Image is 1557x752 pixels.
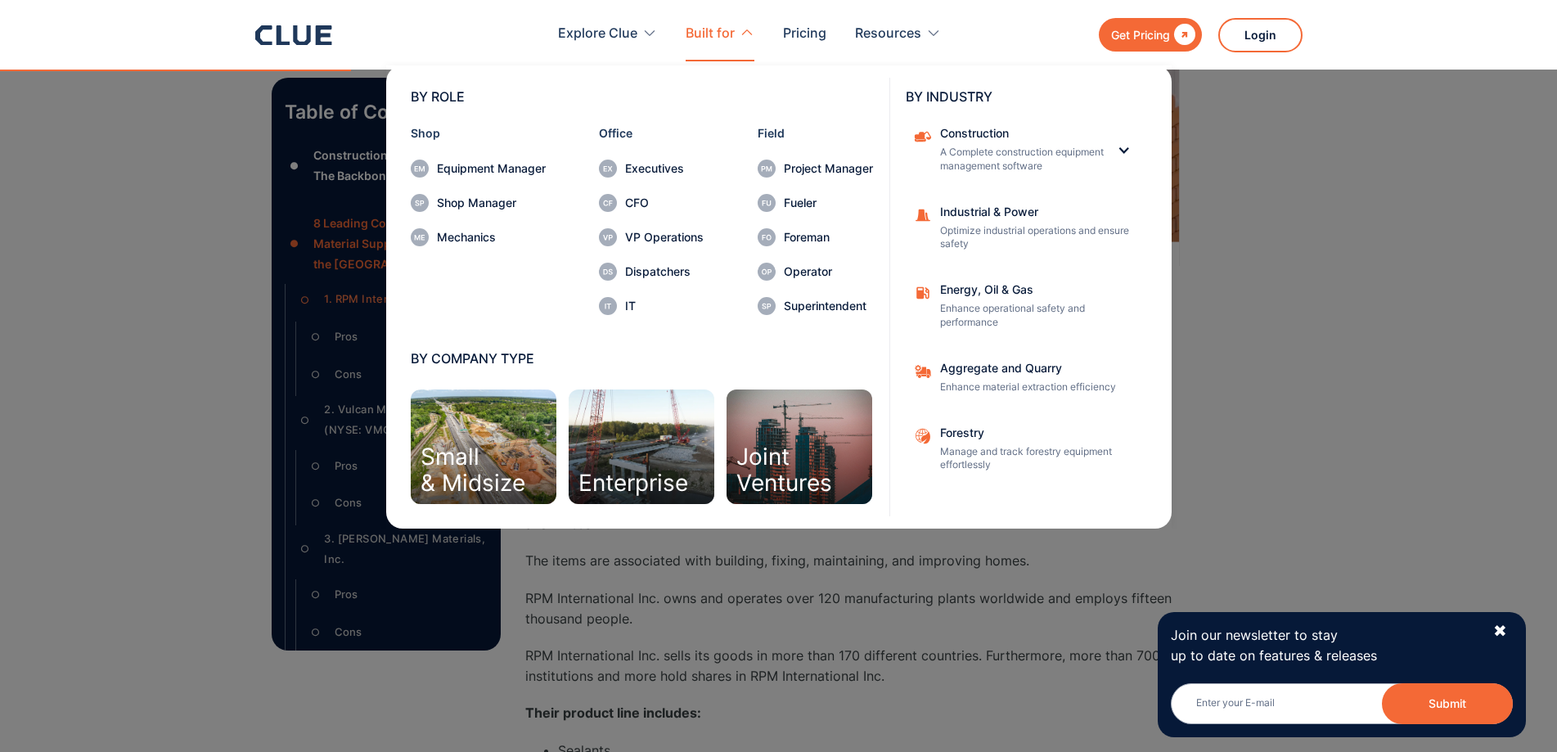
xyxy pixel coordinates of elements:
[784,300,873,312] div: Superintendent
[625,197,704,209] div: CFO
[784,232,873,243] div: Foreman
[940,284,1136,295] div: Energy, Oil & Gas
[686,8,754,60] div: Built for
[306,620,488,645] a: ○Cons
[914,362,932,381] img: Aggregate and Quarry
[558,8,657,60] div: Explore Clue
[1170,25,1195,45] div: 
[411,194,546,212] a: Shop Manager
[255,61,1303,529] nav: Built for
[1111,25,1170,45] div: Get Pricing
[940,445,1136,473] p: Manage and track forestry equipment effortlessly
[437,232,546,243] div: Mechanics
[558,8,637,60] div: Explore Clue
[758,263,873,281] a: Operator
[940,427,1136,439] div: Forestry
[525,551,1180,571] p: The items are associated with building, fixing, maintaining, and improving homes.
[906,90,1147,103] div: BY INDUSTRY
[569,390,714,504] a: Enterprise
[295,529,488,570] a: ○3. [PERSON_NAME] Materials, Inc.
[625,163,704,174] div: Executives
[1493,621,1507,642] div: ✖
[525,646,1180,687] p: RPM International Inc. sells its goods in more than 170 different countries. Furthermore, more th...
[411,228,546,246] a: Mechanics
[758,194,873,212] a: Fueler
[758,297,873,315] a: Superintendent
[906,119,1114,182] a: ConstructionA Complete construction equipment management software
[335,584,358,605] div: Pros
[940,381,1136,394] p: Enhance material extraction efficiency
[940,224,1136,252] p: Optimize industrial operations and ensure safety
[421,444,525,496] div: Small & Midsize
[1382,683,1513,724] button: Submit
[411,128,546,139] div: Shop
[437,163,546,174] div: Equipment Manager
[599,194,704,212] a: CFO
[784,163,873,174] div: Project Manager
[940,146,1104,173] p: A Complete construction equipment management software
[855,8,941,60] div: Resources
[625,266,704,277] div: Dispatchers
[914,128,932,146] img: Construction
[906,354,1147,403] a: Aggregate and QuarryEnhance material extraction efficiency
[855,8,921,60] div: Resources
[784,266,873,277] div: Operator
[625,300,704,312] div: IT
[906,198,1147,260] a: Industrial & PowerOptimize industrial operations and ensure safety
[686,8,735,60] div: Built for
[1218,18,1303,52] a: Login
[940,206,1136,218] div: Industrial & Power
[784,197,873,209] div: Fueler
[1171,683,1513,724] input: Enter your E-mail
[578,471,688,496] div: Enterprise
[940,362,1136,374] div: Aggregate and Quarry
[437,197,546,209] div: Shop Manager
[1099,18,1202,52] a: Get Pricing
[599,228,704,246] a: VP Operations
[736,444,832,496] div: Joint Ventures
[525,588,1180,629] p: RPM International Inc. owns and operates over 120 manufacturing plants worldwide and employs fift...
[758,128,873,139] div: Field
[940,302,1136,330] p: Enhance operational safety and performance
[914,284,932,302] img: fleet fuel icon
[306,620,326,645] div: ○
[906,419,1147,481] a: ForestryManage and track forestry equipment effortlessly
[324,529,487,570] div: 3. [PERSON_NAME] Materials, Inc.
[411,352,873,365] div: BY COMPANY TYPE
[727,390,872,504] a: JointVentures
[599,263,704,281] a: Dispatchers
[306,583,488,607] a: ○Pros
[306,583,326,607] div: ○
[758,228,873,246] a: Foreman
[906,276,1147,338] a: Energy, Oil & GasEnhance operational safety and performance
[411,90,873,103] div: BY ROLE
[783,8,826,60] a: Pricing
[914,206,932,224] img: Construction cone icon
[411,390,556,504] a: Small& Midsize
[758,160,873,178] a: Project Manager
[295,537,315,561] div: ○
[940,128,1104,139] div: Construction
[411,160,546,178] a: Equipment Manager
[1171,625,1478,666] p: Join our newsletter to stay up to date on features & releases
[599,160,704,178] a: Executives
[914,427,932,445] img: Aggregate and Quarry
[599,128,704,139] div: Office
[335,622,362,642] div: Cons
[525,705,701,721] strong: Their product line includes:
[599,297,704,315] a: IT
[625,232,704,243] div: VP Operations
[906,119,1147,182] div: ConstructionConstructionA Complete construction equipment management software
